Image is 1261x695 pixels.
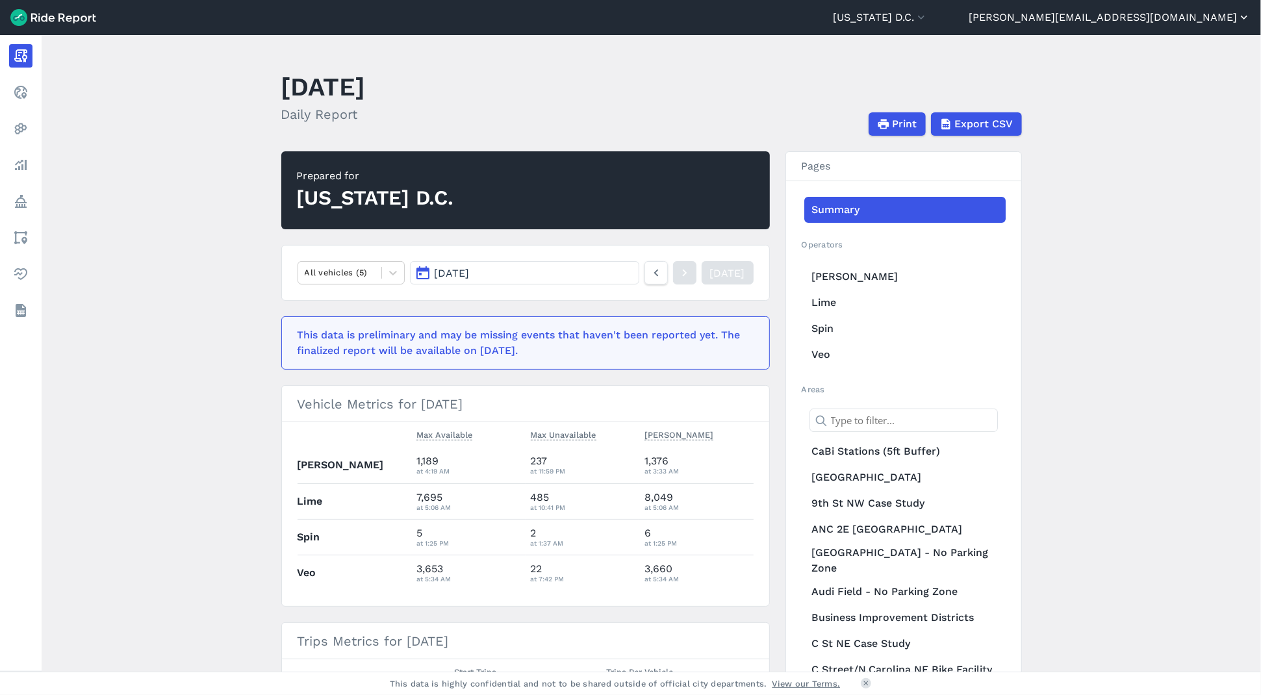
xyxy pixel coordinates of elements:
a: Lime [804,290,1006,316]
span: [PERSON_NAME] [644,427,713,440]
div: 237 [531,453,635,477]
a: Summary [804,197,1006,223]
div: 5 [416,525,520,549]
a: ANC 2E [GEOGRAPHIC_DATA] [804,516,1006,542]
div: 7,695 [416,490,520,513]
div: 1,189 [416,453,520,477]
button: [DATE] [410,261,639,284]
div: at 1:37 AM [531,537,635,549]
a: Realtime [9,81,32,104]
div: at 5:34 AM [416,573,520,585]
button: Max Unavailable [531,427,596,443]
div: at 5:06 AM [644,501,754,513]
span: Max Available [416,427,472,440]
div: at 11:59 PM [531,465,635,477]
a: [GEOGRAPHIC_DATA] - No Parking Zone [804,542,1006,579]
div: at 5:06 AM [416,501,520,513]
th: Spin [298,519,412,555]
div: 3,653 [416,561,520,585]
th: Lime [298,483,412,519]
img: Ride Report [10,9,96,26]
a: [DATE] [702,261,754,284]
a: C St NE Case Study [804,631,1006,657]
div: at 7:42 PM [531,573,635,585]
div: at 5:34 AM [644,573,754,585]
div: 8,049 [644,490,754,513]
div: at 1:25 PM [644,537,754,549]
a: View our Terms. [772,677,841,690]
th: Veo [298,555,412,590]
div: [US_STATE] D.C. [297,184,453,212]
div: 22 [531,561,635,585]
a: Report [9,44,32,68]
div: 6 [644,525,754,549]
h3: Pages [786,152,1021,181]
div: 485 [531,490,635,513]
a: [PERSON_NAME] [804,264,1006,290]
a: Spin [804,316,1006,342]
a: CaBi Stations (5ft Buffer) [804,438,1006,464]
a: [GEOGRAPHIC_DATA] [804,464,1006,490]
span: Export CSV [955,116,1013,132]
button: Max Available [416,427,472,443]
h3: Trips Metrics for [DATE] [282,623,769,659]
span: [DATE] [434,267,469,279]
a: Heatmaps [9,117,32,140]
th: [PERSON_NAME] [298,448,412,483]
button: [PERSON_NAME] [644,427,713,443]
h3: Vehicle Metrics for [DATE] [282,386,769,422]
a: Datasets [9,299,32,322]
div: at 10:41 PM [531,501,635,513]
h2: Areas [802,383,1006,396]
span: Trips Per Vehicle [607,664,674,677]
div: 3,660 [644,561,754,585]
a: Analyze [9,153,32,177]
button: [PERSON_NAME][EMAIL_ADDRESS][DOMAIN_NAME] [969,10,1251,25]
a: C Street/N.Carolina NE Bike Facility [804,657,1006,683]
button: Print [869,112,926,136]
a: Audi Field - No Parking Zone [804,579,1006,605]
div: 1,376 [644,453,754,477]
div: at 3:33 AM [644,465,754,477]
a: Veo [804,342,1006,368]
span: Print [893,116,917,132]
input: Type to filter... [809,409,998,432]
div: This data is preliminary and may be missing events that haven't been reported yet. The finalized ... [298,327,746,359]
a: Policy [9,190,32,213]
div: at 1:25 PM [416,537,520,549]
div: 2 [531,525,635,549]
a: 9th St NW Case Study [804,490,1006,516]
span: Max Unavailable [531,427,596,440]
div: at 4:19 AM [416,465,520,477]
a: Areas [9,226,32,249]
button: Start Trips [455,664,497,680]
a: Health [9,262,32,286]
h1: [DATE] [281,69,366,105]
button: Trips Per Vehicle [607,664,674,680]
h2: Daily Report [281,105,366,124]
button: [US_STATE] D.C. [833,10,928,25]
span: Start Trips [455,664,497,677]
button: Export CSV [931,112,1022,136]
div: Prepared for [297,168,453,184]
h2: Operators [802,238,1006,251]
a: Business Improvement Districts [804,605,1006,631]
